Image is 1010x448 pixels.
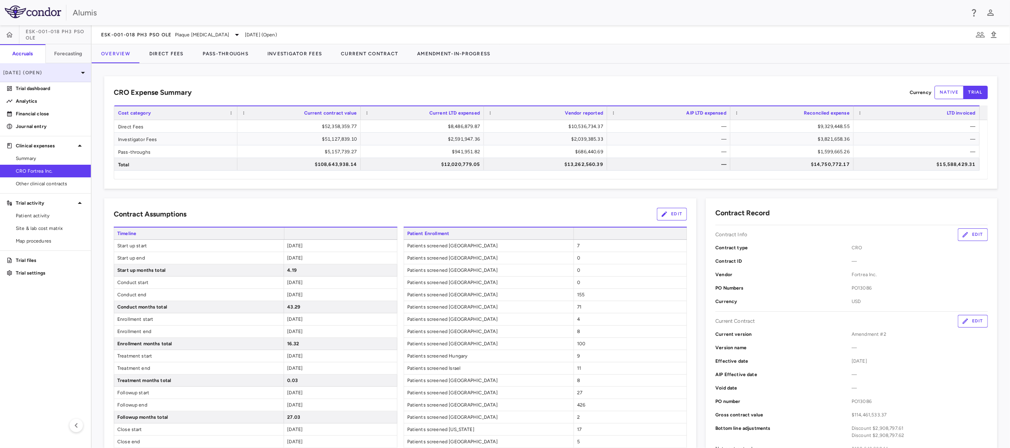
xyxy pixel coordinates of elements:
[715,318,755,325] p: Current Contract
[577,353,580,359] span: 9
[114,158,237,170] div: Total
[737,158,850,171] div: $14,750,772.17
[715,258,852,265] p: Contract ID
[114,350,284,362] span: Treatment start
[114,209,186,220] h6: Contract Assumptions
[715,284,852,292] p: PO Numbers
[26,28,91,41] span: ESK-001-018 Ph3 PsO OLE
[404,387,574,399] span: Patients screened [GEOGRAPHIC_DATA]
[715,208,770,218] h6: Contract Record
[16,85,85,92] p: Trial dashboard
[491,145,603,158] div: $686,440.69
[258,44,331,63] button: Investigator Fees
[114,375,284,386] span: Treatment months total
[715,384,852,392] p: Void date
[577,365,581,371] span: 11
[404,228,574,239] span: Patient Enrollment
[577,402,585,408] span: 426
[245,31,277,38] span: [DATE] (Open)
[54,50,83,57] h6: Forecasting
[287,267,297,273] span: 4.19
[737,145,850,158] div: $1,599,665.26
[245,120,357,133] div: $52,358,359.77
[287,329,303,334] span: [DATE]
[287,243,303,248] span: [DATE]
[12,50,33,57] h6: Accruals
[577,378,580,383] span: 8
[577,439,580,444] span: 5
[287,427,303,432] span: [DATE]
[404,411,574,423] span: Patients screened [GEOGRAPHIC_DATA]
[958,315,988,328] button: Edit
[114,399,284,411] span: Followup end
[175,31,229,38] span: Plaque [MEDICAL_DATA]
[852,432,988,439] div: Discount $2,908,797.62
[577,255,580,261] span: 0
[287,255,303,261] span: [DATE]
[16,155,85,162] span: Summary
[852,331,988,338] span: Amendment #2
[368,145,480,158] div: $941,951.82
[804,110,850,116] span: Reconciled expense
[614,120,726,133] div: —
[614,145,726,158] div: —
[16,98,85,105] p: Analytics
[715,398,852,405] p: PO number
[715,358,852,365] p: Effective date
[852,411,988,418] span: $114,461,533.37
[287,353,303,359] span: [DATE]
[114,326,284,337] span: Enrollment end
[910,89,931,96] p: Currency
[404,252,574,264] span: Patients screened [GEOGRAPHIC_DATA]
[16,123,85,130] p: Journal entry
[715,371,852,378] p: AIP Effective date
[577,243,579,248] span: 7
[404,326,574,337] span: Patients screened [GEOGRAPHIC_DATA]
[92,44,140,63] button: Overview
[577,267,580,273] span: 0
[287,439,303,444] span: [DATE]
[245,145,357,158] div: $5,157,739.27
[491,158,603,171] div: $13,262,560.39
[577,304,581,310] span: 71
[947,110,976,116] span: LTD invoiced
[404,424,574,435] span: Patients screened [US_STATE]
[114,289,284,301] span: Conduct end
[114,120,237,132] div: Direct Fees
[114,436,284,448] span: Close end
[861,158,976,171] div: $15,588,429.31
[577,316,580,322] span: 4
[852,384,988,392] span: —
[715,344,852,351] p: Version name
[16,142,75,149] p: Clinical expenses
[852,258,988,265] span: —
[861,133,976,145] div: —
[245,158,357,171] div: $108,643,938.14
[715,411,852,418] p: Gross contract value
[404,289,574,301] span: Patients screened [GEOGRAPHIC_DATA]
[404,399,574,411] span: Patients screened [GEOGRAPHIC_DATA]
[404,375,574,386] span: Patients screened [GEOGRAPHIC_DATA]
[852,284,988,292] span: PO13086
[614,158,726,171] div: —
[287,402,303,408] span: [DATE]
[577,427,581,432] span: 17
[404,436,574,448] span: Patients screened [GEOGRAPHIC_DATA]
[101,32,172,38] span: ESK-001-018 Ph3 PsO OLE
[287,280,303,285] span: [DATE]
[614,133,726,145] div: —
[114,240,284,252] span: Start up start
[245,133,357,145] div: $51,127,839.10
[715,244,852,251] p: Contract type
[5,6,61,18] img: logo-full-SnFGN8VE.png
[287,292,303,297] span: [DATE]
[114,228,284,239] span: Timeline
[715,298,852,305] p: Currency
[404,338,574,350] span: Patients screened [GEOGRAPHIC_DATA]
[114,313,284,325] span: Enrollment start
[715,425,852,439] p: Bottom line adjustments
[404,277,574,288] span: Patients screened [GEOGRAPHIC_DATA]
[114,252,284,264] span: Start up end
[287,414,300,420] span: 27.03
[852,271,988,278] span: Fortrea Inc.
